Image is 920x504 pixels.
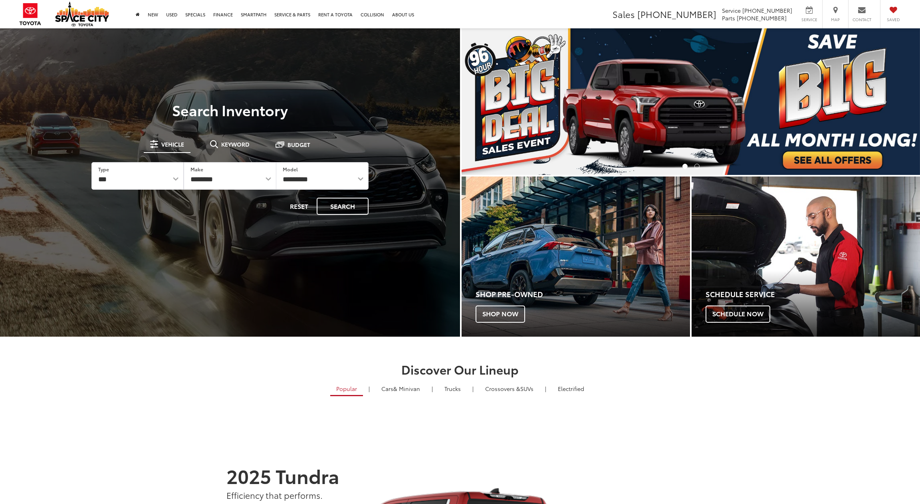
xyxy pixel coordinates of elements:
[330,382,363,397] a: Popular
[283,198,315,215] button: Reset
[221,141,250,147] span: Keyword
[438,382,467,395] a: Trucks
[706,306,770,322] span: Schedule Now
[692,177,920,336] a: Schedule Service Schedule Now
[543,385,548,393] li: |
[161,141,184,147] span: Vehicle
[462,177,690,336] a: Shop Pre-Owned Shop Now
[853,17,871,22] span: Contact
[287,142,310,147] span: Budget
[476,290,690,298] h4: Shop Pre-Owned
[34,102,426,118] h3: Search Inventory
[462,44,530,159] button: Click to view previous picture.
[476,306,525,322] span: Shop Now
[462,177,690,336] div: Toyota
[682,164,688,169] li: Go to slide number 1.
[462,28,920,175] img: Big Deal Sales Event
[178,363,742,376] h2: Discover Our Lineup
[479,382,539,395] a: SUVs
[485,385,520,393] span: Crossovers &
[722,6,741,14] span: Service
[552,382,590,395] a: Electrified
[283,166,298,173] label: Model
[55,2,109,26] img: Space City Toyota
[430,385,435,393] li: |
[637,8,716,20] span: [PHONE_NUMBER]
[694,164,700,169] li: Go to slide number 2.
[462,28,920,175] section: Carousel section with vehicle pictures - may contain disclaimers.
[742,6,792,14] span: [PHONE_NUMBER]
[613,8,635,20] span: Sales
[226,489,694,501] p: Efficiency that performs.
[98,166,109,173] label: Type
[375,382,426,395] a: Cars
[884,17,902,22] span: Saved
[462,28,920,175] div: carousel slide number 1 of 2
[226,462,339,489] strong: 2025 Tundra
[190,166,203,173] label: Make
[470,385,476,393] li: |
[367,385,372,393] li: |
[317,198,369,215] button: Search
[692,177,920,336] div: Toyota
[393,385,420,393] span: & Minivan
[827,17,844,22] span: Map
[737,14,787,22] span: [PHONE_NUMBER]
[800,17,818,22] span: Service
[722,14,735,22] span: Parts
[851,44,920,159] button: Click to view next picture.
[706,290,920,298] h4: Schedule Service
